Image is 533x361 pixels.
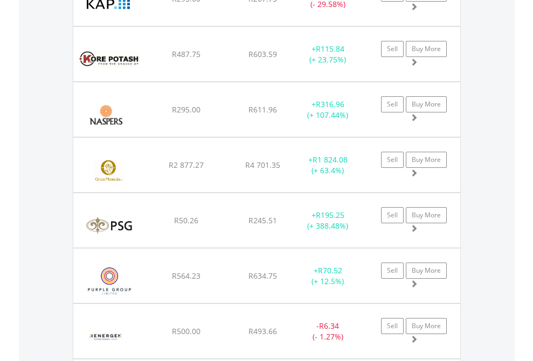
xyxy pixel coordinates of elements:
[169,160,204,170] span: R2 877.27
[406,207,447,223] a: Buy More
[406,96,447,112] a: Buy More
[245,160,280,170] span: R4 701.35
[316,99,344,109] span: R316.96
[294,265,362,287] div: + (+ 12.5%)
[316,210,344,220] span: R195.25
[319,321,339,331] span: R6.34
[79,151,140,189] img: EQU.ZA.ORN.png
[172,49,200,59] span: R487.75
[406,318,447,334] a: Buy More
[406,263,447,279] a: Buy More
[318,265,342,275] span: R70.52
[294,154,362,176] div: + (+ 63.4%)
[174,215,198,225] span: R50.26
[79,317,133,356] img: EQU.ZA.REN.png
[294,44,362,65] div: + (+ 23.75%)
[248,49,277,59] span: R603.59
[381,207,404,223] a: Sell
[406,152,447,168] a: Buy More
[316,44,344,54] span: R115.84
[248,104,277,115] span: R611.96
[406,41,447,57] a: Buy More
[172,326,200,336] span: R500.00
[294,210,362,231] div: + (+ 388.48%)
[381,96,404,112] a: Sell
[294,321,362,342] div: - (- 1.27%)
[79,40,140,79] img: EQU.ZA.KP2.png
[79,96,133,134] img: EQU.ZA.NPN.png
[248,215,277,225] span: R245.51
[248,326,277,336] span: R493.66
[172,104,200,115] span: R295.00
[248,271,277,281] span: R634.75
[79,207,140,245] img: EQU.ZA.KST.png
[381,41,404,57] a: Sell
[381,152,404,168] a: Sell
[381,318,404,334] a: Sell
[172,271,200,281] span: R564.23
[79,262,141,300] img: EQU.ZA.PPE.png
[381,263,404,279] a: Sell
[313,154,348,165] span: R1 824.08
[294,99,362,121] div: + (+ 107.44%)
